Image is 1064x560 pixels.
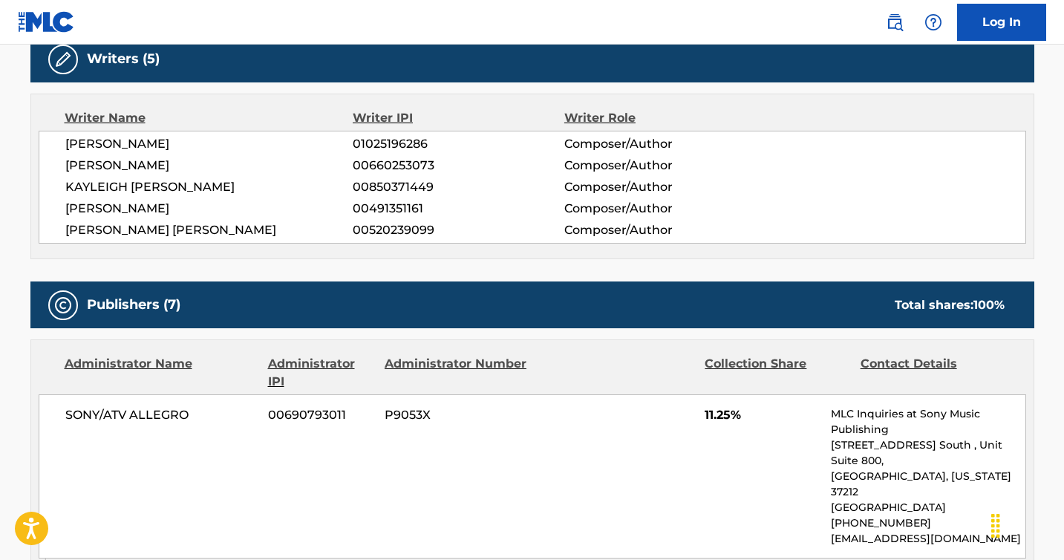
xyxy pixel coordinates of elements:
span: 00520239099 [353,221,564,239]
p: [STREET_ADDRESS] South , Unit Suite 800, [831,437,1025,469]
div: Writer Role [564,109,757,127]
div: Drag [984,504,1008,548]
span: 00660253073 [353,157,564,175]
span: 100 % [973,298,1005,312]
img: search [886,13,904,31]
div: Collection Share [705,355,849,391]
p: [EMAIL_ADDRESS][DOMAIN_NAME] [831,531,1025,547]
span: 00491351161 [353,200,564,218]
div: Administrator Number [385,355,529,391]
span: Composer/Author [564,200,757,218]
span: [PERSON_NAME] [65,135,353,153]
span: [PERSON_NAME] [PERSON_NAME] [65,221,353,239]
span: 00690793011 [268,406,373,424]
img: help [924,13,942,31]
div: Contact Details [861,355,1005,391]
a: Log In [957,4,1046,41]
p: [GEOGRAPHIC_DATA], [US_STATE] 37212 [831,469,1025,500]
p: [PHONE_NUMBER] [831,515,1025,531]
span: Composer/Author [564,178,757,196]
span: 00850371449 [353,178,564,196]
span: 01025196286 [353,135,564,153]
p: [GEOGRAPHIC_DATA] [831,500,1025,515]
a: Public Search [880,7,910,37]
div: Administrator Name [65,355,257,391]
p: MLC Inquiries at Sony Music Publishing [831,406,1025,437]
span: Composer/Author [564,157,757,175]
div: Total shares: [895,296,1005,314]
span: 11.25% [705,406,820,424]
img: MLC Logo [18,11,75,33]
h5: Writers (5) [87,51,160,68]
h5: Publishers (7) [87,296,180,313]
div: Administrator IPI [268,355,373,391]
div: Writer Name [65,109,353,127]
span: [PERSON_NAME] [65,157,353,175]
span: SONY/ATV ALLEGRO [65,406,258,424]
img: Writers [54,51,72,68]
span: Composer/Author [564,221,757,239]
div: Help [918,7,948,37]
span: KAYLEIGH [PERSON_NAME] [65,178,353,196]
span: Composer/Author [564,135,757,153]
span: P9053X [385,406,529,424]
iframe: Chat Widget [990,489,1064,560]
div: Writer IPI [353,109,564,127]
img: Publishers [54,296,72,314]
span: [PERSON_NAME] [65,200,353,218]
